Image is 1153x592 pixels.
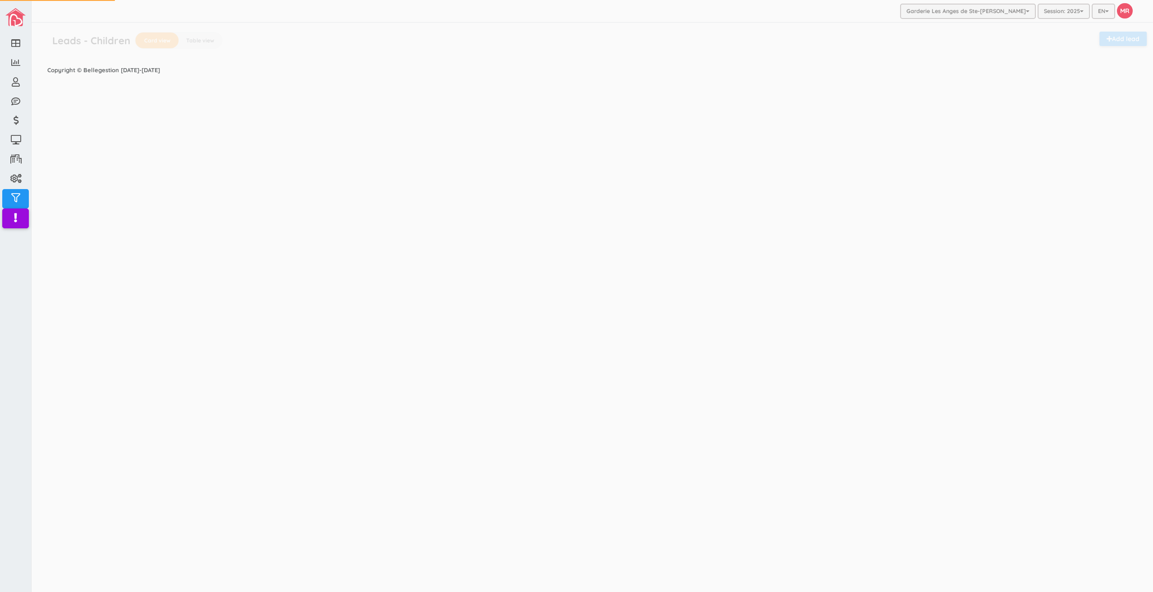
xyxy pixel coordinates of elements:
[45,35,123,46] h5: Leads - Children
[1092,32,1139,46] a: Add lead
[5,8,26,26] img: image
[128,32,171,48] label: Card view
[47,66,160,74] strong: Copyright © Bellegestion [DATE]-[DATE]
[171,32,215,48] label: Table view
